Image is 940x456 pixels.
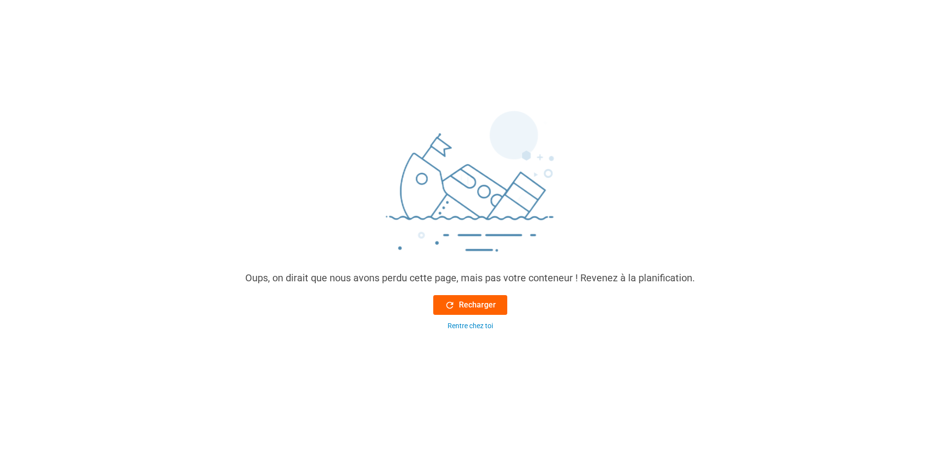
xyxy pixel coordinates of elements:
div: Oups, on dirait que nous avons perdu cette page, mais pas votre conteneur ! Revenez à la planific... [245,270,695,285]
img: sinking_ship.png [322,107,618,270]
button: Recharger [433,295,507,315]
div: Rentre chez toi [448,321,493,331]
button: Rentre chez toi [433,321,507,331]
font: Recharger [459,299,496,311]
